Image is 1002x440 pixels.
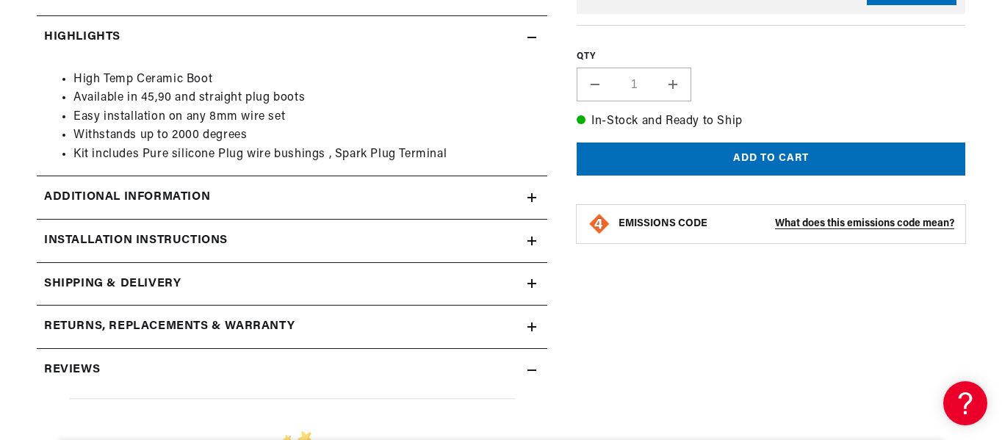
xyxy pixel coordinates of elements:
[37,306,547,348] summary: Returns, Replacements & Warranty
[44,275,181,294] h2: Shipping & Delivery
[44,231,228,250] h2: Installation instructions
[73,145,540,165] li: Kit includes Pure silicone Plug wire bushings , Spark Plug Terminal
[37,220,547,262] summary: Installation instructions
[73,89,540,108] li: Available in 45,90 and straight plug boots
[37,16,547,59] summary: Highlights
[73,108,540,127] li: Easy installation on any 8mm wire set
[577,112,965,131] p: In-Stock and Ready to Ship
[577,143,965,176] button: Add to cart
[775,218,954,229] strong: What does this emissions code mean?
[37,263,547,306] summary: Shipping & Delivery
[588,212,611,236] img: Emissions code
[44,28,120,47] h2: Highlights
[73,126,540,145] li: Withstands up to 2000 degrees
[577,51,965,63] label: QTY
[44,188,210,207] h2: Additional Information
[44,317,295,336] h2: Returns, Replacements & Warranty
[37,176,547,219] summary: Additional Information
[619,217,954,231] button: EMISSIONS CODEWhat does this emissions code mean?
[44,361,100,380] h2: Reviews
[619,218,707,229] strong: EMISSIONS CODE
[73,71,540,90] li: High Temp Ceramic Boot
[37,349,547,392] summary: Reviews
